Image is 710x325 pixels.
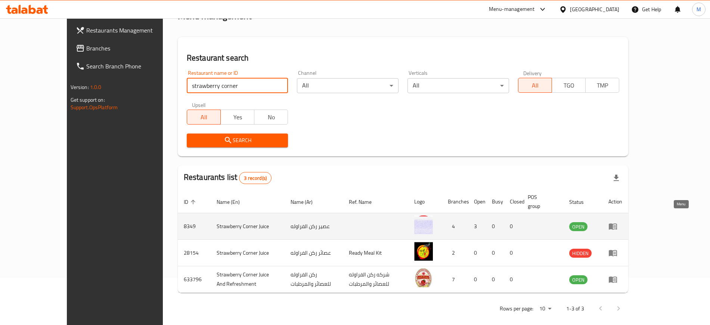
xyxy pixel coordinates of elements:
span: Name (Ar) [291,197,322,206]
span: Yes [224,112,251,123]
td: 0 [486,213,504,240]
table: enhanced table [178,190,629,293]
span: Name (En) [217,197,249,206]
td: 0 [504,213,522,240]
td: 8349 [178,213,211,240]
span: 3 record(s) [239,175,271,182]
th: Action [602,190,628,213]
label: Delivery [523,70,542,76]
a: Support.OpsPlatform [71,102,118,112]
td: شركه ركن الفراوله للعصائر والمرطبات [343,266,408,293]
img: Strawberry Corner Juice [414,215,433,234]
p: Rows per page: [500,304,533,313]
div: HIDDEN [569,249,592,258]
span: Search [193,136,282,145]
th: Closed [504,190,522,213]
button: Yes [220,110,254,125]
div: Total records count [239,172,272,184]
span: ID [184,197,198,206]
td: 2 [442,240,468,266]
span: Branches [86,44,179,53]
td: 0 [486,266,504,293]
span: All [521,80,549,91]
span: Restaurants Management [86,26,179,35]
td: Strawberry Corner Juice And Refreshment [211,266,285,293]
td: 633796 [178,266,211,293]
span: Get support on: [71,95,105,105]
th: Busy [486,190,504,213]
td: 0 [486,240,504,266]
div: Menu [608,275,622,284]
img: Strawberry Corner Juice And Refreshment [414,269,433,287]
div: Export file [607,169,625,187]
span: HIDDEN [569,249,592,258]
th: Branches [442,190,468,213]
label: Upsell [192,102,206,107]
button: TMP [585,78,619,93]
div: All [407,78,509,93]
td: 3 [468,213,486,240]
span: Ref. Name [349,197,381,206]
span: No [257,112,285,123]
h2: Menu management [178,10,251,22]
div: Menu-management [489,5,535,14]
button: All [518,78,552,93]
button: TGO [552,78,586,93]
span: M [697,5,701,13]
div: Menu [608,248,622,257]
span: TGO [555,80,583,91]
div: All [297,78,399,93]
td: 0 [504,266,522,293]
a: Search Branch Phone [70,57,185,75]
th: Logo [408,190,442,213]
span: TMP [589,80,616,91]
span: POS group [528,193,555,211]
td: 0 [504,240,522,266]
span: 1.0.0 [90,82,102,92]
td: 0 [468,240,486,266]
td: عصائر ركن الفراوله [285,240,343,266]
a: Restaurants Management [70,21,185,39]
span: Status [569,197,593,206]
td: 28154 [178,240,211,266]
img: Strawberry Corner Juice [414,242,433,261]
h2: Restaurants list [184,172,272,184]
td: Strawberry Corner Juice [211,213,285,240]
div: [GEOGRAPHIC_DATA] [570,5,619,13]
button: Search [187,134,288,147]
span: OPEN [569,223,587,231]
th: Open [468,190,486,213]
h2: Restaurant search [187,52,620,64]
td: Strawberry Corner Juice [211,240,285,266]
a: Branches [70,39,185,57]
p: 1-3 of 3 [566,304,584,313]
div: Rows per page: [536,303,554,315]
span: OPEN [569,276,587,284]
button: All [187,110,221,125]
td: 7 [442,266,468,293]
td: عصير ركن الفراوله [285,213,343,240]
button: No [254,110,288,125]
td: ركن الفراوله للعصائر والمرطبات [285,266,343,293]
td: Ready Meal Kit [343,240,408,266]
span: Search Branch Phone [86,62,179,71]
td: 4 [442,213,468,240]
input: Search for restaurant name or ID.. [187,78,288,93]
span: All [190,112,218,123]
span: Version: [71,82,89,92]
td: 0 [468,266,486,293]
